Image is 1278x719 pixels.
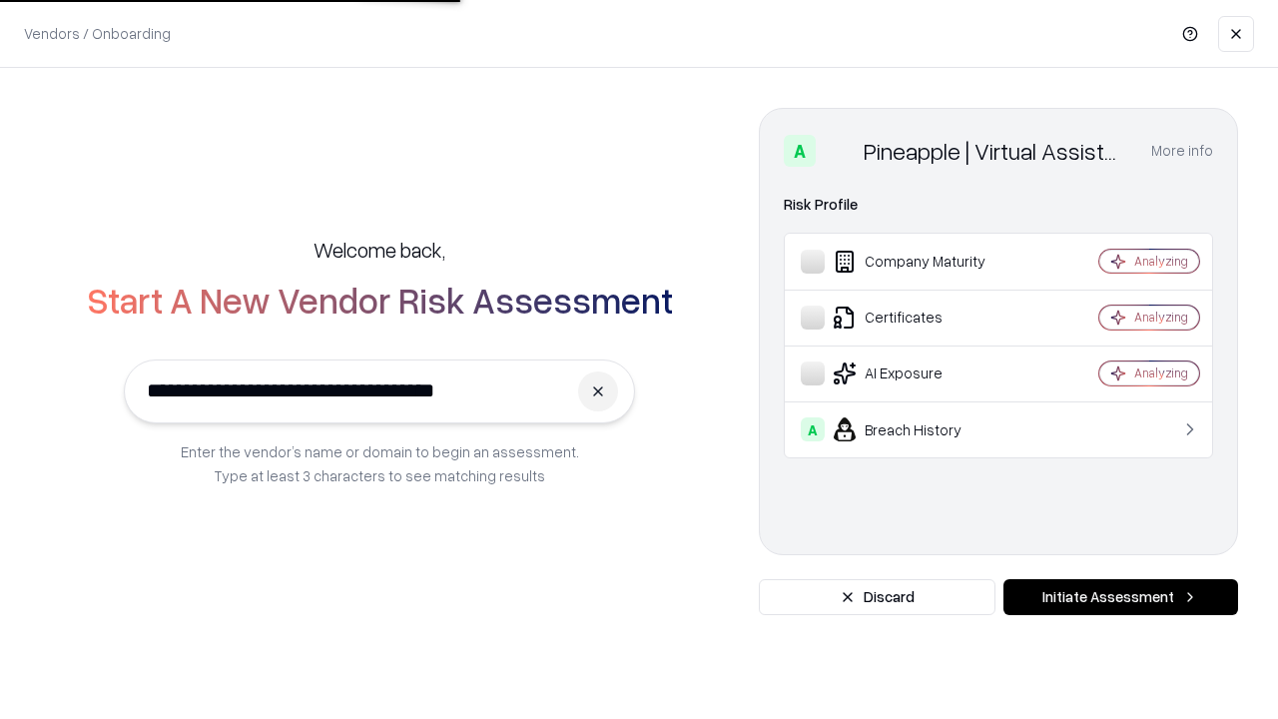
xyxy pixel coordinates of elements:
[87,280,673,320] h2: Start A New Vendor Risk Assessment
[824,135,856,167] img: Pineapple | Virtual Assistant Agency
[314,236,445,264] h5: Welcome back,
[1134,309,1188,326] div: Analyzing
[1134,253,1188,270] div: Analyzing
[24,23,171,44] p: Vendors / Onboarding
[1151,133,1213,169] button: More info
[784,193,1213,217] div: Risk Profile
[801,250,1039,274] div: Company Maturity
[759,579,995,615] button: Discard
[801,361,1039,385] div: AI Exposure
[801,417,825,441] div: A
[864,135,1127,167] div: Pineapple | Virtual Assistant Agency
[784,135,816,167] div: A
[1003,579,1238,615] button: Initiate Assessment
[181,439,579,487] p: Enter the vendor’s name or domain to begin an assessment. Type at least 3 characters to see match...
[801,417,1039,441] div: Breach History
[801,306,1039,330] div: Certificates
[1134,364,1188,381] div: Analyzing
